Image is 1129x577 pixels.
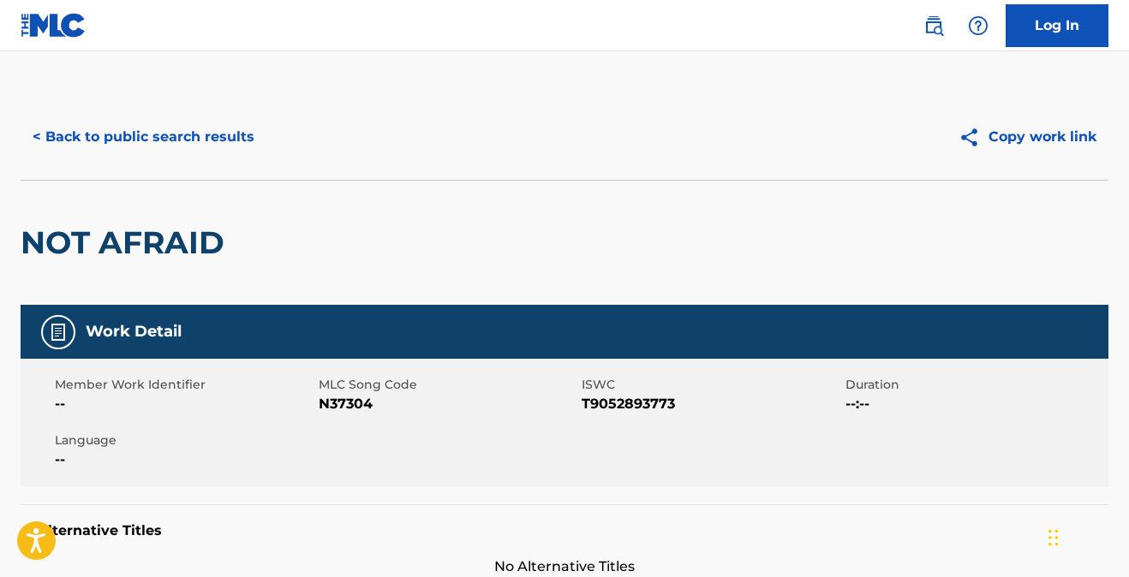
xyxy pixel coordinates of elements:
a: Public Search [917,9,951,43]
img: help [968,15,989,36]
span: -- [55,449,314,470]
h2: NOT AFRAID [21,223,233,262]
span: --:-- [845,394,1105,414]
span: N37304 [319,394,578,414]
h5: Work Detail [86,322,182,342]
img: search [923,15,944,36]
a: Log In [1006,4,1108,47]
img: Work Detail [48,322,69,342]
div: Help [961,9,995,43]
button: Copy work link [947,116,1108,158]
img: Copy work link [959,127,989,148]
span: Language [55,431,314,449]
span: Member Work Identifier [55,376,314,394]
div: Drag [1048,512,1059,563]
span: MLC Song Code [319,376,578,394]
h5: Alternative Titles [38,522,1091,539]
span: -- [55,394,314,414]
span: No Alternative Titles [21,556,1108,577]
span: T9052893773 [582,394,841,414]
img: MLC Logo [21,13,87,38]
button: < Back to public search results [21,116,266,158]
iframe: Chat Widget [1043,495,1129,577]
span: ISWC [582,376,841,394]
span: Duration [845,376,1105,394]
